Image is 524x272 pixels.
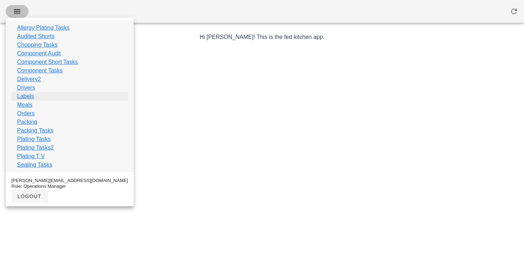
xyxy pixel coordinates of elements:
[11,183,128,189] div: Role: Operations Manager
[17,66,63,75] a: Component Tasks
[17,109,35,118] a: Orders
[17,84,35,92] a: Drivers
[17,161,52,169] a: Sealing Tasks
[17,126,53,135] a: Packing Tasks
[11,178,128,183] div: [PERSON_NAME][EMAIL_ADDRESS][DOMAIN_NAME]
[17,118,37,126] a: Packing
[17,32,55,41] a: Audited Shorts
[17,49,61,58] a: Component Audit
[17,152,45,161] a: Plating T V
[17,58,78,66] a: Component Short Tasks
[17,92,34,101] a: Labels
[17,135,51,143] a: Plating Tasks
[55,33,469,41] p: Hi [PERSON_NAME]! This is the fed kitchen app.
[17,193,41,199] span: logout
[17,75,41,84] a: Delivery2
[17,143,54,152] a: Plating Tasks2
[17,24,70,32] a: Allergy Plating Tasks
[17,41,58,49] a: Chopping Tasks
[11,190,47,203] button: logout
[17,101,32,109] a: Meals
